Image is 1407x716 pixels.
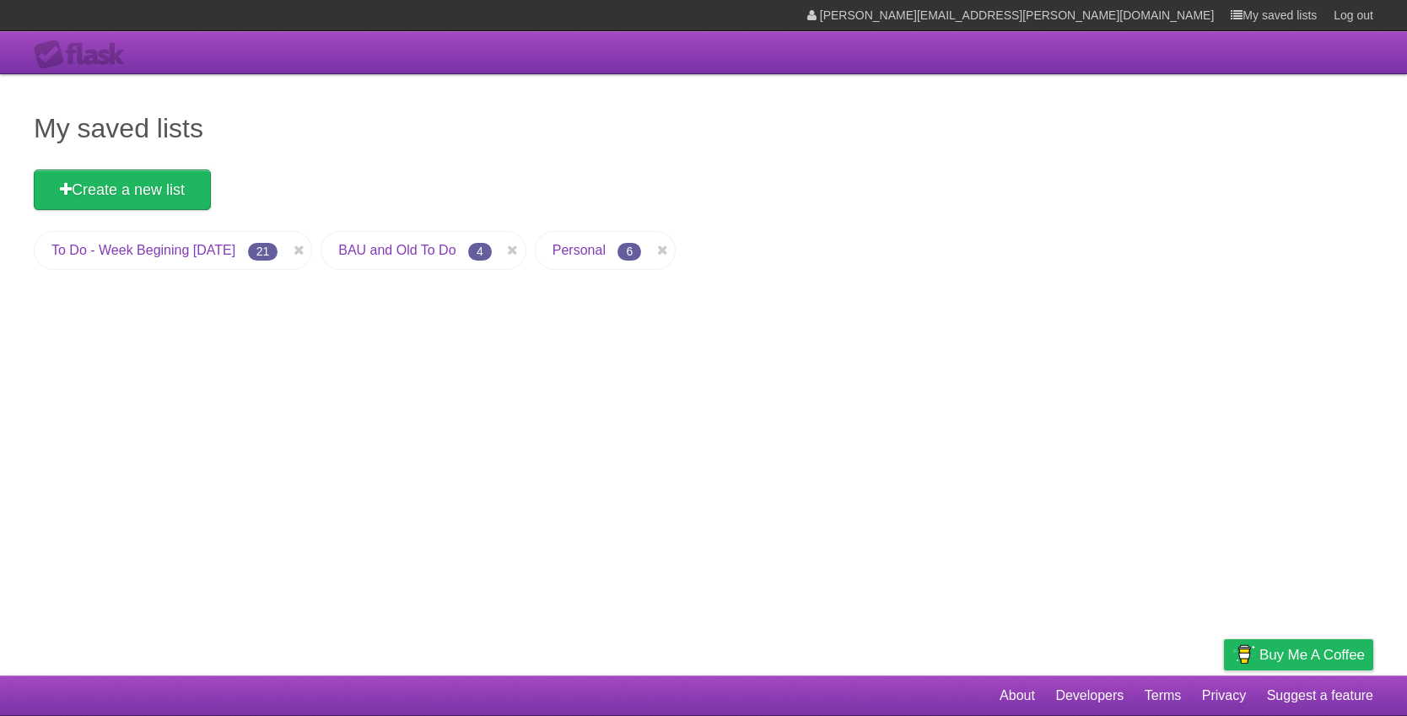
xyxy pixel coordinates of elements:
[617,243,641,261] span: 6
[248,243,278,261] span: 21
[1232,640,1255,669] img: Buy me a coffee
[1267,680,1373,712] a: Suggest a feature
[468,243,492,261] span: 4
[1259,640,1365,670] span: Buy me a coffee
[1224,639,1373,670] a: Buy me a coffee
[1202,680,1246,712] a: Privacy
[1145,680,1182,712] a: Terms
[338,243,456,257] a: BAU and Old To Do
[553,243,606,257] a: Personal
[1055,680,1124,712] a: Developers
[34,108,1373,148] h1: My saved lists
[51,243,235,257] a: To Do - Week Begining [DATE]
[1000,680,1035,712] a: About
[34,170,211,210] a: Create a new list
[34,40,135,70] div: Flask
